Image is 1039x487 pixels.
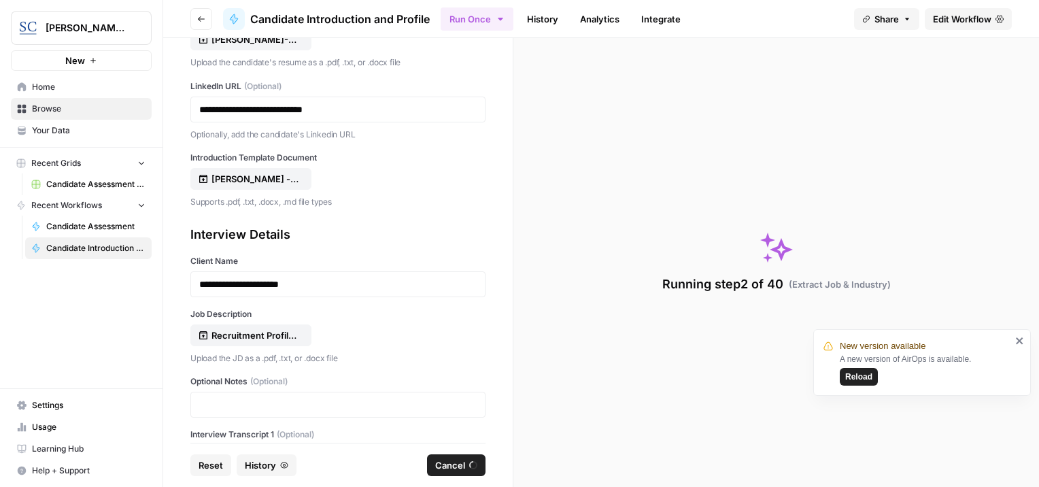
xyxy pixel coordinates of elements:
span: Candidate Introduction and Profile [46,242,146,254]
a: Usage [11,416,152,438]
button: Recruitment Profile - Daikin SVP Engineering.pdf [190,324,311,346]
button: Reload [840,368,878,386]
a: Learning Hub [11,438,152,460]
button: Recent Grids [11,153,152,173]
p: Upload the candidate's resume as a .pdf, .txt, or .docx file [190,56,486,69]
a: Browse [11,98,152,120]
a: Settings [11,394,152,416]
span: Help + Support [32,465,146,477]
label: Job Description [190,308,486,320]
a: Home [11,76,152,98]
a: Edit Workflow [925,8,1012,30]
label: LinkedIn URL [190,80,486,93]
span: Settings [32,399,146,412]
div: A new version of AirOps is available. [840,353,1011,386]
button: History [237,454,296,476]
span: Candidate Assessment [46,220,146,233]
button: [PERSON_NAME] - Candidate Introduction AA-1 (002).pdf [190,168,311,190]
a: Candidate Assessment Download Sheet [25,173,152,195]
span: Recent Grids [31,157,81,169]
button: Cancel [427,454,486,476]
a: Your Data [11,120,152,141]
button: Recent Workflows [11,195,152,216]
span: Edit Workflow [933,12,991,26]
span: New [65,54,85,67]
div: Interview Details [190,225,486,244]
span: Your Data [32,124,146,137]
span: Cancel [435,458,465,472]
span: History [245,458,276,472]
p: Supports .pdf, .txt, .docx, .md file types [190,195,486,209]
button: Workspace: Stanton Chase Nashville [11,11,152,45]
p: Recruitment Profile - Daikin SVP Engineering.pdf [211,329,299,342]
span: Reload [845,371,872,383]
a: Analytics [572,8,628,30]
span: Home [32,81,146,93]
span: (Optional) [277,429,314,441]
p: [PERSON_NAME] - Candidate Introduction AA-1 (002).pdf [211,172,299,186]
div: Running step 2 of 40 [662,275,891,294]
span: New version available [840,339,925,353]
span: [PERSON_NAME] [GEOGRAPHIC_DATA] [46,21,128,35]
img: Stanton Chase Nashville Logo [16,16,40,40]
p: Upload the JD as a .pdf, .txt, or .docx file [190,352,486,365]
span: Recent Workflows [31,199,102,212]
button: Run Once [441,7,513,31]
span: Usage [32,421,146,433]
span: Candidate Assessment Download Sheet [46,178,146,190]
span: (Optional) [244,80,282,93]
span: Share [874,12,899,26]
a: Candidate Assessment [25,216,152,237]
label: Optional Notes [190,375,486,388]
span: ( Extract Job & Industry ) [789,278,891,291]
a: Candidate Introduction and Profile [223,8,430,30]
span: (Optional) [250,375,288,388]
p: Optionally, add the candidate's Linkedin URL [190,128,486,141]
label: Client Name [190,255,486,267]
span: Candidate Introduction and Profile [250,11,430,27]
label: Introduction Template Document [190,152,486,164]
p: [PERSON_NAME]-resume- 1025-1.pdf [211,33,299,46]
button: New [11,50,152,71]
a: Integrate [633,8,689,30]
button: Help + Support [11,460,152,482]
button: Reset [190,454,231,476]
span: Reset [199,458,223,472]
span: Learning Hub [32,443,146,455]
button: Share [854,8,919,30]
button: [PERSON_NAME]-resume- 1025-1.pdf [190,29,311,50]
a: History [519,8,566,30]
a: Candidate Introduction and Profile [25,237,152,259]
span: Browse [32,103,146,115]
label: Interview Transcript 1 [190,429,486,441]
button: close [1015,335,1025,346]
